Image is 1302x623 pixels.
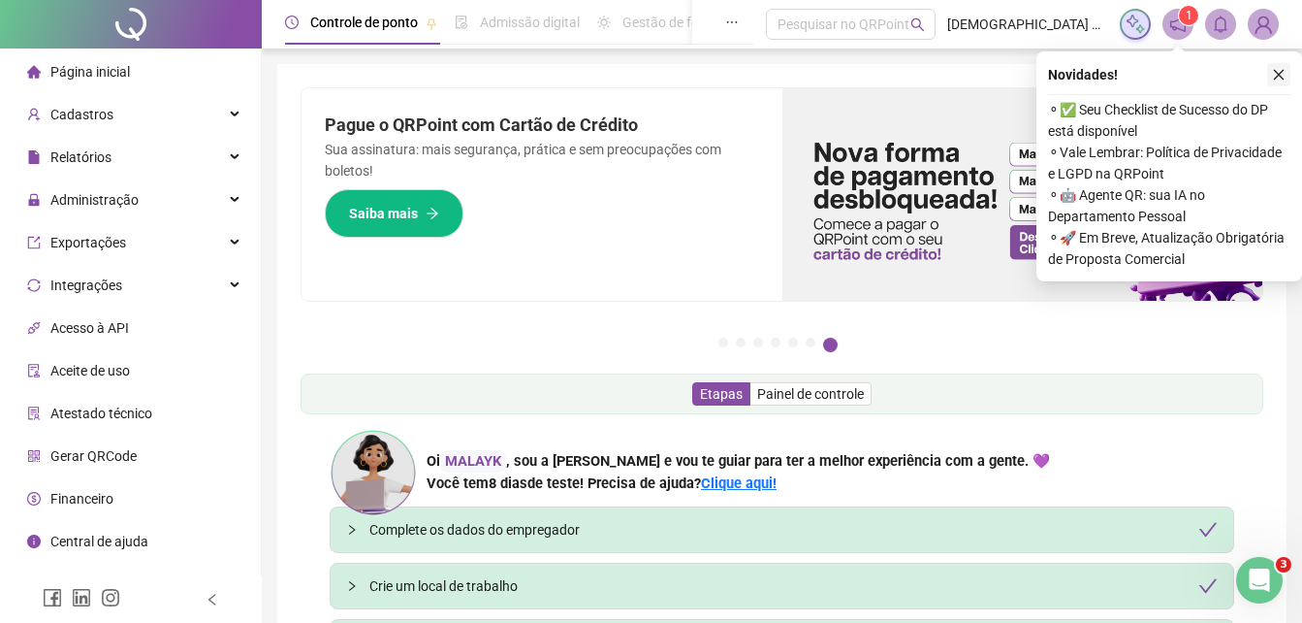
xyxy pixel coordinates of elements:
[1276,557,1291,573] span: 3
[1179,6,1198,25] sup: 1
[50,491,113,507] span: Financeiro
[27,65,41,79] span: home
[426,207,439,220] span: arrow-right
[325,189,463,238] button: Saiba mais
[910,17,925,32] span: search
[1236,557,1283,604] iframe: Intercom live chat
[50,64,130,80] span: Página inicial
[27,364,41,377] span: audit
[771,338,780,347] button: 4
[1048,227,1290,270] span: ⚬ 🚀 Em Breve, Atualização Obrigatória de Proposta Comercial
[701,475,777,492] a: Clique aqui!
[50,363,130,378] span: Aceite de uso
[206,593,219,607] span: left
[597,16,611,29] span: sun
[27,150,41,164] span: file
[310,15,418,30] span: Controle de ponto
[27,279,41,292] span: sync
[427,475,489,492] span: Você tem
[1272,68,1286,82] span: close
[1169,16,1187,33] span: notification
[43,588,62,607] span: facebook
[1186,9,1192,22] span: 1
[330,429,417,516] img: ana-icon.cad42e3e8b8746aecfa2.png
[50,534,148,549] span: Central de ajuda
[50,278,122,293] span: Integrações
[725,16,739,29] span: ellipsis
[50,149,111,165] span: Relatórios
[1212,16,1229,33] span: bell
[27,449,41,463] span: qrcode
[426,17,437,29] span: pushpin
[527,475,701,492] span: de teste! Precisa de ajuda?
[27,492,41,506] span: dollar
[455,16,468,29] span: file-done
[480,15,580,30] span: Admissão digital
[1249,10,1278,39] img: 92426
[50,320,129,336] span: Acesso à API
[349,203,418,224] span: Saiba mais
[1125,14,1146,35] img: sparkle-icon.fc2bf0ac1784a2077858766a79e2daf3.svg
[50,192,139,208] span: Administração
[823,338,838,352] button: 7
[1048,184,1290,227] span: ⚬ 🤖 Agente QR: sua IA no Departamento Pessoal
[27,535,41,548] span: info-circle
[331,564,1233,608] div: Crie um local de trabalhocheck
[27,321,41,335] span: api
[757,386,864,402] span: Painel de controle
[806,338,815,347] button: 6
[700,386,743,402] span: Etapas
[427,450,1050,473] div: Oi , sou a [PERSON_NAME] e vou te guiar para ter a melhor experiência com a gente. 💜
[331,508,1233,552] div: Complete os dados do empregadorcheck
[753,338,763,347] button: 3
[27,236,41,249] span: export
[489,475,527,492] span: 8
[1048,64,1118,85] span: Novidades !
[1048,99,1290,142] span: ⚬ ✅ Seu Checklist de Sucesso do DP está disponível
[325,112,759,139] h2: Pague o QRPoint com Cartão de Crédito
[788,338,798,347] button: 5
[440,450,506,473] div: MALAYK
[27,193,41,207] span: lock
[50,406,152,421] span: Atestado técnico
[1198,520,1218,540] span: check
[346,580,358,592] span: collapsed
[285,16,299,29] span: clock-circle
[325,139,759,181] p: Sua assinatura: mais segurança, prática e sem preocupações com boletos!
[50,448,137,464] span: Gerar QRCode
[369,519,1218,541] div: Complete os dados do empregador
[622,15,720,30] span: Gestão de férias
[782,88,1263,301] img: banner%2F096dab35-e1a4-4d07-87c2-cf089f3812bf.png
[50,235,126,250] span: Exportações
[718,338,728,347] button: 1
[50,107,113,122] span: Cadastros
[369,575,1218,597] div: Crie um local de trabalho
[72,588,91,607] span: linkedin
[1048,142,1290,184] span: ⚬ Vale Lembrar: Política de Privacidade e LGPD na QRPoint
[736,338,746,347] button: 2
[1198,576,1218,596] span: check
[27,407,41,420] span: solution
[500,475,527,492] span: dias
[346,524,358,536] span: collapsed
[947,14,1108,35] span: [DEMOGRAPHIC_DATA] PRATA - DMZ ADMINISTRADORA
[101,588,120,607] span: instagram
[27,108,41,121] span: user-add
